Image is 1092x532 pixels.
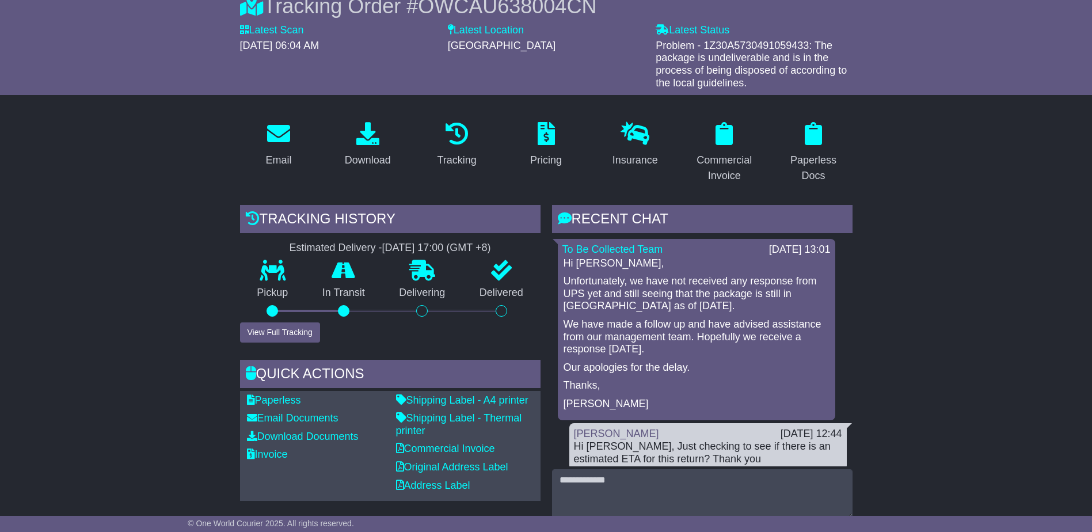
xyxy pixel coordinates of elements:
[382,242,491,254] div: [DATE] 17:00 (GMT +8)
[564,257,830,270] p: Hi [PERSON_NAME],
[769,244,831,256] div: [DATE] 13:01
[247,449,288,460] a: Invoice
[240,40,319,51] span: [DATE] 06:04 AM
[693,153,756,184] div: Commercial Invoice
[240,322,320,343] button: View Full Tracking
[552,205,853,236] div: RECENT CHAT
[612,153,658,168] div: Insurance
[429,118,484,172] a: Tracking
[240,360,541,391] div: Quick Actions
[396,394,528,406] a: Shipping Label - A4 printer
[337,118,398,172] a: Download
[240,24,304,37] label: Latest Scan
[686,118,763,188] a: Commercial Invoice
[240,242,541,254] div: Estimated Delivery -
[396,443,495,454] a: Commercial Invoice
[448,40,555,51] span: [GEOGRAPHIC_DATA]
[564,398,830,411] p: [PERSON_NAME]
[188,519,354,528] span: © One World Courier 2025. All rights reserved.
[564,318,830,356] p: We have made a follow up and have advised assistance from our management team. Hopefully we recei...
[240,287,306,299] p: Pickup
[564,362,830,374] p: Our apologies for the delay.
[564,379,830,392] p: Thanks,
[396,412,522,436] a: Shipping Label - Thermal printer
[562,244,663,255] a: To Be Collected Team
[462,287,541,299] p: Delivered
[656,24,729,37] label: Latest Status
[247,412,338,424] a: Email Documents
[530,153,562,168] div: Pricing
[775,118,853,188] a: Paperless Docs
[781,428,842,440] div: [DATE] 12:44
[240,205,541,236] div: Tracking history
[437,153,476,168] div: Tracking
[574,428,659,439] a: [PERSON_NAME]
[523,118,569,172] a: Pricing
[247,394,301,406] a: Paperless
[574,440,842,465] div: Hi [PERSON_NAME], Just checking to see if there is an estimated ETA for this return? Thank you
[265,153,291,168] div: Email
[345,153,391,168] div: Download
[258,118,299,172] a: Email
[605,118,665,172] a: Insurance
[782,153,845,184] div: Paperless Docs
[564,275,830,313] p: Unfortunately, we have not received any response from UPS yet and still seeing that the package i...
[382,287,463,299] p: Delivering
[247,431,359,442] a: Download Documents
[305,287,382,299] p: In Transit
[448,24,524,37] label: Latest Location
[396,480,470,491] a: Address Label
[656,40,847,89] span: Problem - 1Z30A5730491059433: The package is undeliverable and is in the process of being dispose...
[396,461,508,473] a: Original Address Label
